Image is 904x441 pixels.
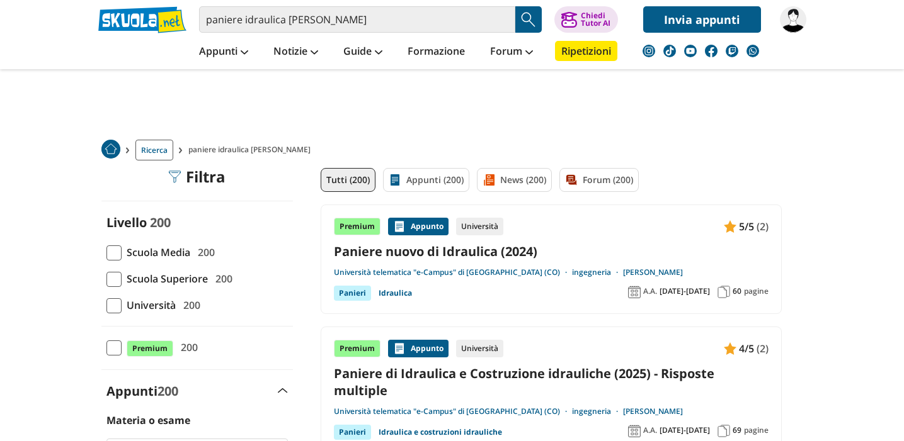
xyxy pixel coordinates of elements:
span: 200 [210,271,232,287]
span: Università [122,297,176,313]
img: Anno accademico [628,286,641,298]
img: instagram [643,45,655,57]
span: Scuola Media [122,244,190,260]
span: (2) [757,340,769,357]
span: Scuola Superiore [122,271,208,287]
img: Appunti filtro contenuto [389,174,401,186]
a: Home [101,140,120,160]
a: Tutti (200) [321,168,375,192]
a: Idraulica e costruzioni idrauliche [379,425,502,440]
a: News (200) [477,168,552,192]
div: Premium [334,340,380,357]
div: Appunto [388,340,449,357]
img: Apri e chiudi sezione [278,388,288,393]
div: Filtra [168,168,226,186]
img: facebook [705,45,718,57]
img: Anno accademico [628,425,641,437]
img: Appunti contenuto [724,220,736,233]
a: Appunti [196,41,251,64]
a: [PERSON_NAME] [623,406,683,416]
img: WhatsApp [747,45,759,57]
img: Appunti contenuto [393,220,406,233]
span: 5/5 [739,218,754,235]
div: Università [456,340,503,357]
a: Ripetizioni [555,41,617,61]
button: ChiediTutor AI [554,6,618,33]
a: ingegneria [572,406,623,416]
div: Panieri [334,425,371,440]
img: Pagine [718,286,730,298]
img: Pagine [718,425,730,437]
a: Appunti (200) [383,168,469,192]
label: Appunti [106,382,178,399]
button: Search Button [515,6,542,33]
span: 200 [157,382,178,399]
span: paniere idraulica [PERSON_NAME] [188,140,316,160]
a: Paniere nuovo di Idraulica (2024) [334,243,769,260]
img: tiktok [663,45,676,57]
span: Premium [127,340,173,357]
img: Home [101,140,120,159]
a: Guide [340,41,386,64]
span: pagine [744,425,769,435]
label: Livello [106,214,147,231]
span: 60 [733,286,741,296]
span: (2) [757,218,769,235]
span: 69 [733,425,741,435]
span: A.A. [643,286,657,296]
img: Filtra filtri mobile [168,170,181,183]
img: News filtro contenuto [483,174,495,186]
a: Notizie [270,41,321,64]
img: Appunti contenuto [724,342,736,355]
span: A.A. [643,425,657,435]
span: pagine [744,286,769,296]
img: Cerca appunti, riassunti o versioni [519,10,538,29]
label: Materia o esame [106,413,190,427]
img: Forum filtro contenuto [565,174,578,186]
a: Ricerca [135,140,173,160]
img: divisione [780,6,806,33]
span: [DATE]-[DATE] [660,286,710,296]
img: youtube [684,45,697,57]
a: ingegneria [572,267,623,277]
a: Formazione [404,41,468,64]
input: Cerca appunti, riassunti o versioni [199,6,515,33]
a: Idraulica [379,286,412,301]
span: 200 [176,339,198,355]
a: Forum (200) [559,168,639,192]
a: Invia appunti [643,6,761,33]
span: 4/5 [739,340,754,357]
a: Forum [487,41,536,64]
div: Panieri [334,286,371,301]
img: twitch [726,45,738,57]
a: Università telematica "e-Campus" di [GEOGRAPHIC_DATA] (CO) [334,406,572,416]
span: 200 [193,244,215,260]
div: Premium [334,218,380,235]
div: Università [456,218,503,235]
span: [DATE]-[DATE] [660,425,710,435]
span: 200 [150,214,171,231]
a: Paniere di Idraulica e Costruzione idrauliche (2025) - Risposte multiple [334,365,769,399]
div: Chiedi Tutor AI [581,12,610,27]
span: 200 [178,297,200,313]
img: Appunti contenuto [393,342,406,355]
div: Appunto [388,218,449,235]
a: [PERSON_NAME] [623,267,683,277]
a: Università telematica "e-Campus" di [GEOGRAPHIC_DATA] (CO) [334,267,572,277]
